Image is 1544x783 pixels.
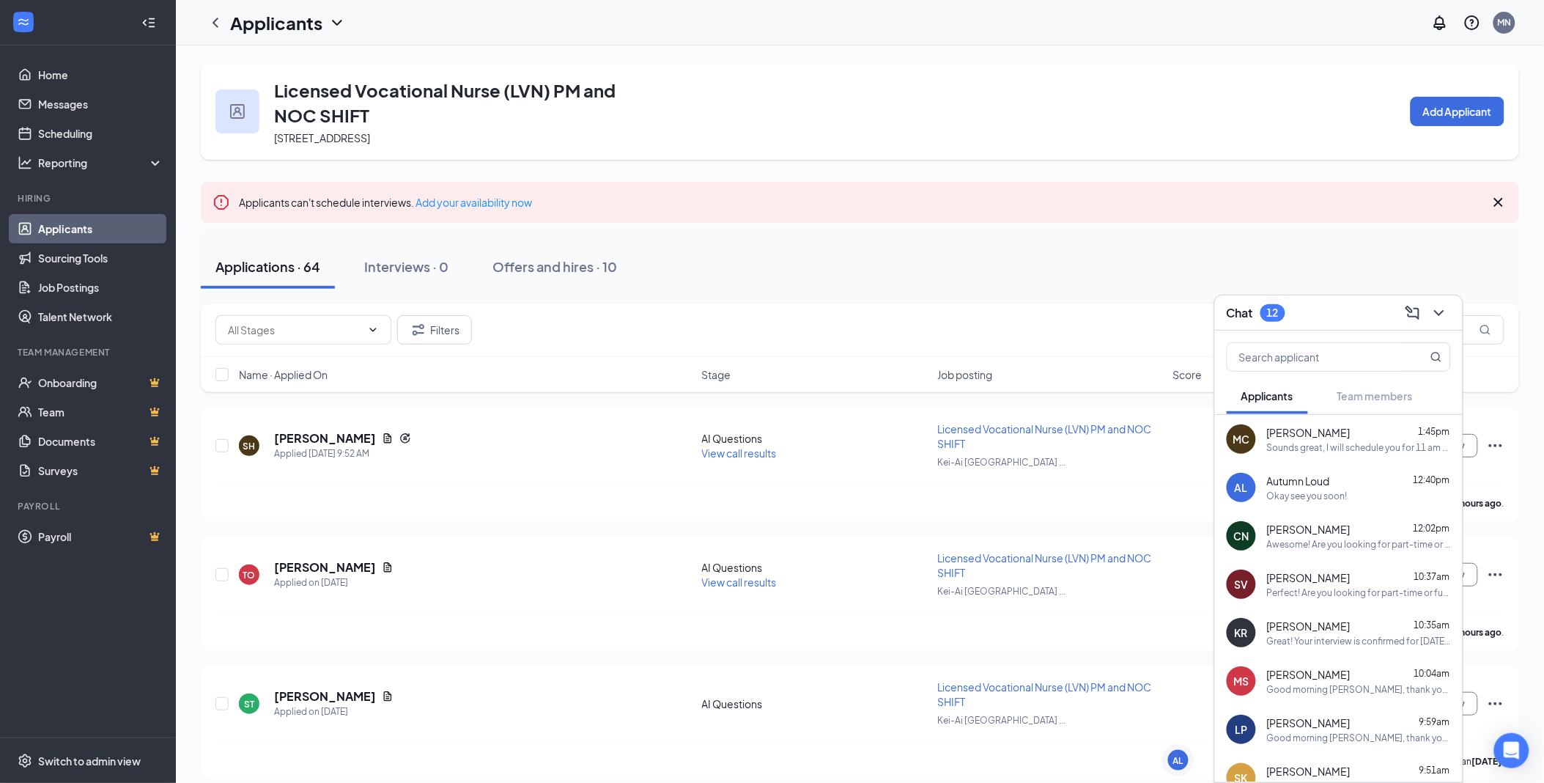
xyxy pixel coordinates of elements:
svg: Filter [410,321,427,339]
b: 5 hours ago [1454,498,1502,509]
div: MC [1233,432,1250,446]
span: Kei-Ai [GEOGRAPHIC_DATA] ... [937,586,1065,597]
span: 10:04am [1414,668,1450,679]
div: 12 [1267,306,1279,319]
svg: ChevronDown [328,14,346,32]
div: Switch to admin view [38,754,141,768]
svg: WorkstreamLogo [16,15,31,29]
button: Add Applicant [1411,97,1504,126]
div: Payroll [18,500,160,512]
span: Stage [702,367,731,382]
svg: ComposeMessage [1404,304,1422,322]
div: SV [1235,577,1249,592]
svg: Document [382,562,394,573]
span: 1:45pm [1419,426,1450,437]
button: Filter Filters [397,315,472,345]
svg: MagnifyingGlass [1430,351,1442,363]
svg: Reapply [399,433,411,444]
svg: ChevronDown [1430,304,1448,322]
a: TeamCrown [38,397,163,427]
div: KR [1235,625,1248,640]
div: TO [243,569,256,581]
a: Sourcing Tools [38,243,163,273]
div: AI Questions [702,431,929,446]
input: Search applicant [1227,343,1401,371]
div: Okay see you soon! [1267,490,1348,502]
span: 12:02pm [1414,523,1450,534]
svg: Ellipses [1487,437,1504,455]
span: 10:37am [1414,571,1450,582]
img: user icon [230,104,245,119]
div: CN [1234,529,1249,543]
div: Applied [DATE] 9:52 AM [274,446,411,461]
div: LP [1235,722,1248,737]
span: Team members [1337,389,1413,402]
button: ComposeMessage [1401,301,1425,325]
div: AI Questions [702,560,929,575]
a: Add your availability now [415,196,532,209]
span: [STREET_ADDRESS] [274,131,370,144]
div: MN [1498,16,1512,29]
div: AL [1235,480,1248,495]
svg: QuestionInfo [1463,14,1481,32]
svg: Error [213,194,230,211]
svg: Ellipses [1487,695,1504,713]
span: View call results [702,576,777,589]
svg: ChevronLeft [207,14,224,32]
svg: Cross [1490,194,1507,211]
span: [PERSON_NAME] [1267,716,1351,730]
svg: ChevronDown [367,324,379,336]
div: Perfect! Are you looking for part-time or full-time? [1267,587,1451,599]
span: [PERSON_NAME] [1267,425,1351,440]
a: Messages [38,89,163,119]
svg: MagnifyingGlass [1480,324,1491,336]
div: Applied on [DATE] [274,576,394,590]
div: Interviews · 0 [364,257,448,276]
span: Kei-Ai [GEOGRAPHIC_DATA] ... [937,457,1065,468]
span: [PERSON_NAME] [1267,570,1351,585]
div: Good morning [PERSON_NAME], thank you for your interest in our open CNA position here at Kei Ai L... [1267,683,1451,696]
span: [PERSON_NAME] [1267,522,1351,537]
div: Applications · 64 [215,257,320,276]
span: 9:51am [1419,765,1450,776]
div: Offers and hires · 10 [492,257,617,276]
svg: Document [382,433,394,444]
a: SurveysCrown [38,456,163,485]
a: OnboardingCrown [38,368,163,397]
button: ChevronDown [1427,301,1451,325]
span: [PERSON_NAME] [1267,764,1351,779]
div: MS [1234,674,1249,688]
a: Home [38,60,163,89]
span: Licensed Vocational Nurse (LVN) PM and NOC SHIFT [937,422,1151,450]
span: View call results [702,446,777,460]
a: Talent Network [38,302,163,331]
div: Applied on [DATE] [274,705,394,719]
svg: Notifications [1431,14,1449,32]
svg: Collapse [141,15,156,30]
span: Licensed Vocational Nurse (LVN) PM and NOC SHIFT [937,551,1151,579]
span: 9:59am [1419,716,1450,727]
svg: Analysis [18,155,32,170]
a: Scheduling [38,119,163,148]
h5: [PERSON_NAME] [274,688,376,705]
div: AL [1173,754,1183,767]
span: [PERSON_NAME] [1267,667,1351,682]
span: 10:35am [1414,620,1450,631]
div: Good morning [PERSON_NAME], thank you for your interest in our open LVN position here at Kei Ai L... [1267,732,1451,744]
div: Awesome! Are you looking for part-time or full-time? [1267,538,1451,551]
div: Great! Your interview is confirmed for [DATE] 10:30 AM. Our address is [STREET_ADDRESS]. Please c... [1267,635,1451,647]
span: [PERSON_NAME] [1267,619,1351,633]
svg: Document [382,691,394,702]
span: Name · Applied On [239,367,328,382]
b: 20 hours ago [1449,627,1502,638]
a: Applicants [38,214,163,243]
span: Applicants can't schedule interviews. [239,196,532,209]
a: Job Postings [38,273,163,302]
div: Team Management [18,346,160,359]
a: PayrollCrown [38,522,163,551]
div: Hiring [18,192,160,205]
h5: [PERSON_NAME] [274,559,376,576]
svg: Ellipses [1487,566,1504,584]
h3: Chat [1227,305,1253,321]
